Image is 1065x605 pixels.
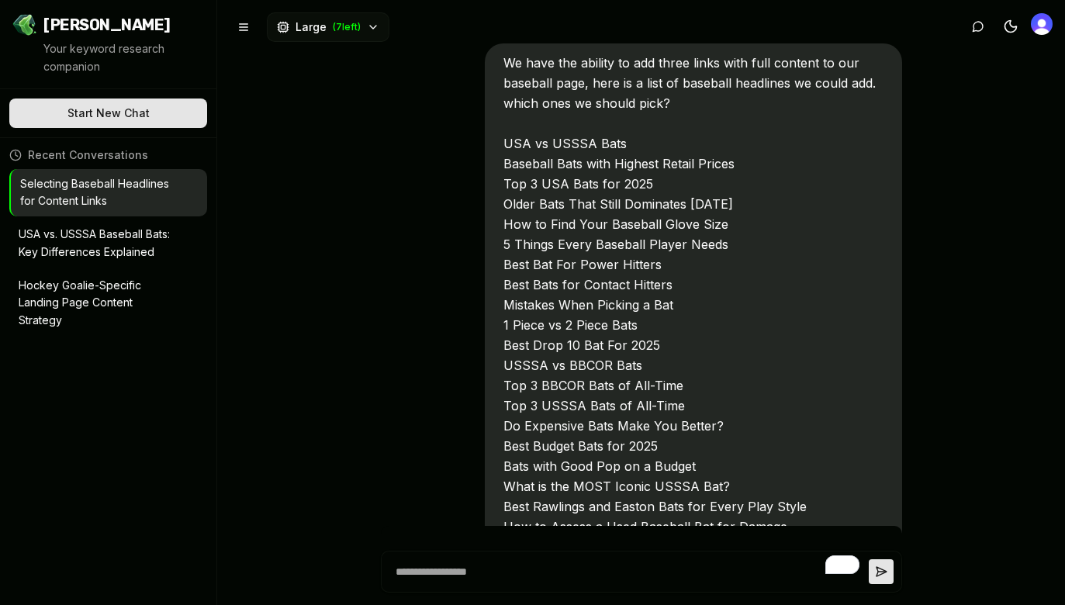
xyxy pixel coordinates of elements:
button: Large(7left) [267,12,389,42]
span: Recent Conversations [28,147,148,163]
button: Selecting Baseball Headlines for Content Links [11,169,207,217]
p: Selecting Baseball Headlines for Content Links [20,175,176,211]
p: Hockey Goalie-Specific Landing Page Content Strategy [19,277,176,330]
img: Jello SEO Logo [12,12,37,37]
span: Start New Chat [67,105,150,121]
span: ( 7 left) [333,21,361,33]
p: Your keyword research companion [43,40,204,76]
img: 's logo [1031,13,1053,35]
span: [PERSON_NAME] [43,14,171,36]
span: Large [296,19,327,35]
button: USA vs. USSSA Baseball Bats: Key Differences Explained [9,220,207,268]
button: Hockey Goalie-Specific Landing Page Content Strategy [9,271,207,336]
button: Open user button [1031,13,1053,35]
button: Start New Chat [9,99,207,128]
textarea: To enrich screen reader interactions, please activate Accessibility in Grammarly extension settings [389,551,869,592]
p: USA vs. USSSA Baseball Bats: Key Differences Explained [19,226,176,261]
span: We have the ability to add three links with full content to our baseball page, here is a list of ... [503,55,876,575]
